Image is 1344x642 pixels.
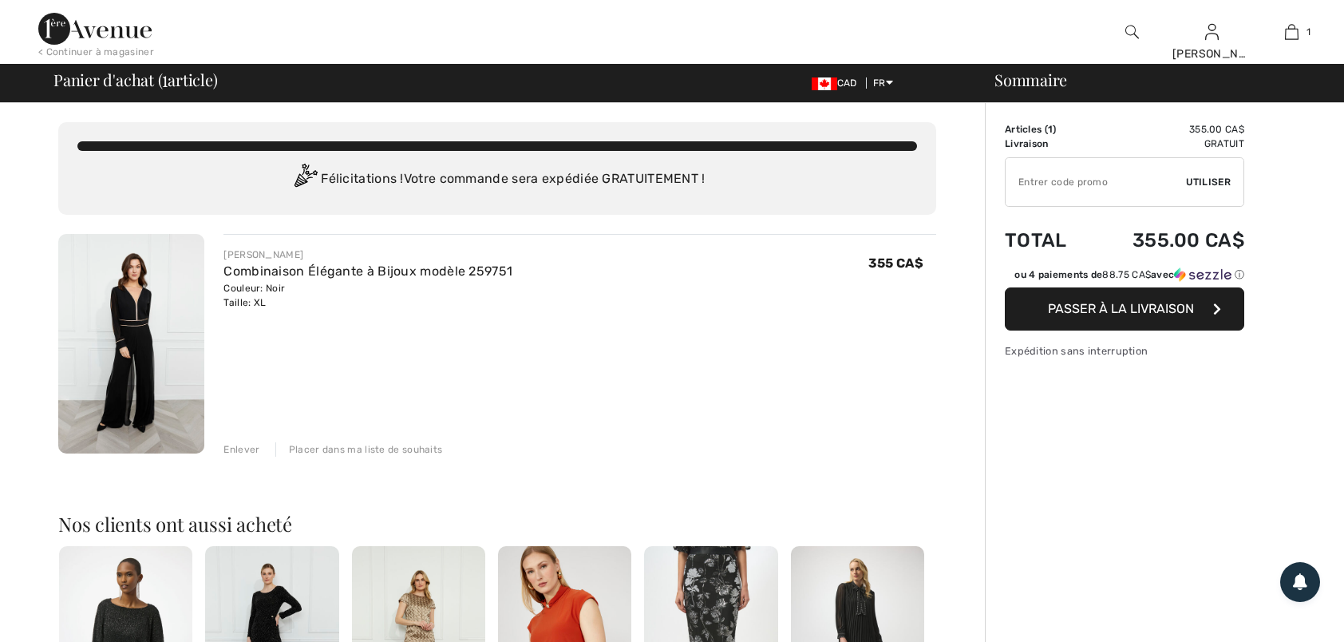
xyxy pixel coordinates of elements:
[1186,175,1231,189] span: Utiliser
[1048,301,1194,316] span: Passer à la livraison
[223,264,512,279] a: Combinaison Élégante à Bijoux modèle 259751
[812,77,864,89] span: CAD
[275,442,443,457] div: Placer dans ma liste de souhaits
[1285,22,1299,42] img: Mon panier
[53,72,218,88] span: Panier d'achat ( article)
[77,164,917,196] div: Félicitations ! Votre commande sera expédiée GRATUITEMENT !
[1005,267,1244,287] div: ou 4 paiements de88.75 CA$avecSezzle Cliquez pour en savoir plus sur Sezzle
[975,72,1334,88] div: Sommaire
[1005,343,1244,359] div: Expédition sans interruption
[223,248,512,262] div: [PERSON_NAME]
[1306,25,1310,39] span: 1
[1090,213,1244,267] td: 355.00 CA$
[1172,46,1251,62] div: [PERSON_NAME]
[1125,22,1139,42] img: recherche
[812,77,837,90] img: Canadian Dollar
[58,234,204,454] img: Combinaison Élégante à Bijoux modèle 259751
[38,45,154,59] div: < Continuer à magasiner
[162,68,168,89] span: 1
[58,514,936,533] h2: Nos clients ont aussi acheté
[1174,267,1231,282] img: Sezzle
[1048,124,1053,135] span: 1
[223,281,512,310] div: Couleur: Noir Taille: XL
[1252,22,1330,42] a: 1
[873,77,893,89] span: FR
[1090,137,1244,151] td: Gratuit
[1005,213,1090,267] td: Total
[38,13,152,45] img: 1ère Avenue
[868,256,923,271] span: 355 CA$
[1205,24,1219,39] a: Se connecter
[1014,267,1244,282] div: ou 4 paiements de avec
[289,164,321,196] img: Congratulation2.svg
[1205,22,1219,42] img: Mes infos
[1090,122,1244,137] td: 355.00 CA$
[1005,137,1090,151] td: Livraison
[1006,158,1186,206] input: Code promo
[223,442,259,457] div: Enlever
[1005,287,1244,331] button: Passer à la livraison
[1102,269,1151,280] span: 88.75 CA$
[1005,122,1090,137] td: Articles ( )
